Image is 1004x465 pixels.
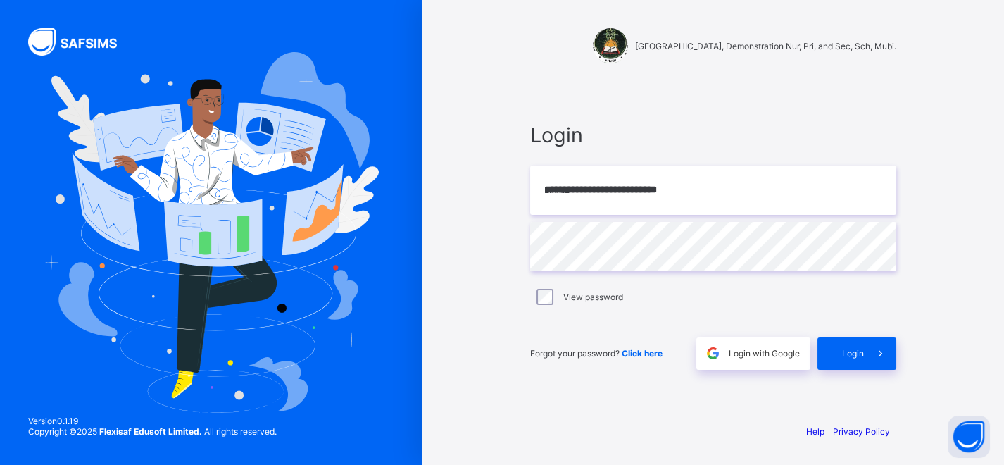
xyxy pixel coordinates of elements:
[635,41,896,51] span: [GEOGRAPHIC_DATA], Demonstration Nur, Pri, and Sec, Sch, Mubi.
[28,416,277,426] span: Version 0.1.19
[99,426,202,437] strong: Flexisaf Edusoft Limited.
[833,426,890,437] a: Privacy Policy
[948,416,990,458] button: Open asap
[530,123,896,147] span: Login
[28,426,277,437] span: Copyright © 2025 All rights reserved.
[842,348,864,359] span: Login
[806,426,824,437] a: Help
[563,292,623,302] label: View password
[530,348,663,359] span: Forgot your password?
[705,345,721,361] img: google.396cfc9801f0270233282035f929180a.svg
[28,28,134,56] img: SAFSIMS Logo
[622,348,663,359] a: Click here
[44,52,379,413] img: Hero Image
[729,348,800,359] span: Login with Google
